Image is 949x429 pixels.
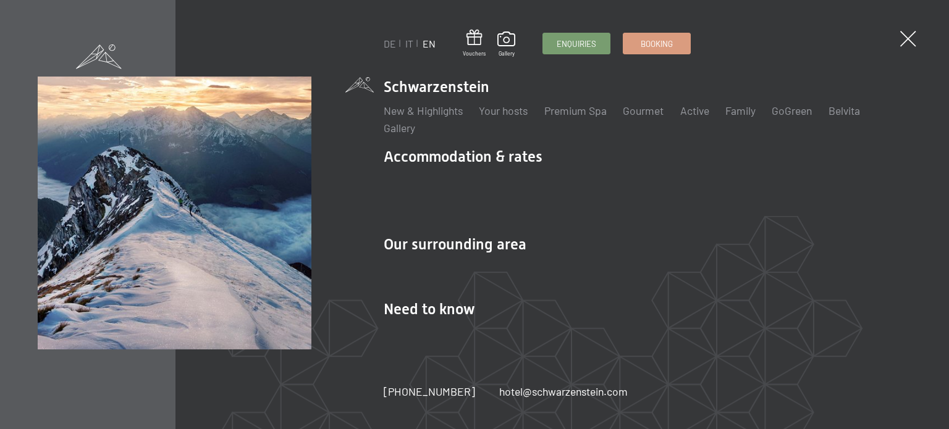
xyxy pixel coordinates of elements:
a: New & Highlights [384,104,463,117]
a: Premium Spa [544,104,607,117]
a: Gallery [384,121,415,135]
a: hotel@schwarzenstein.com [499,384,628,399]
a: [PHONE_NUMBER] [384,384,475,399]
span: Enquiries [557,38,596,49]
a: GoGreen [772,104,812,117]
span: Gallery [497,50,515,57]
a: DE [384,38,396,49]
a: Booking [623,33,690,54]
a: Family [725,104,756,117]
span: Vouchers [463,50,486,57]
a: Vouchers [463,30,486,57]
a: Active [680,104,709,117]
a: IT [405,38,413,49]
span: Booking [641,38,673,49]
a: Gourmet [623,104,664,117]
a: Gallery [497,31,515,57]
span: [PHONE_NUMBER] [384,385,475,398]
a: Your hosts [479,104,528,117]
a: Belvita [829,104,860,117]
a: Enquiries [543,33,610,54]
a: EN [423,38,436,49]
